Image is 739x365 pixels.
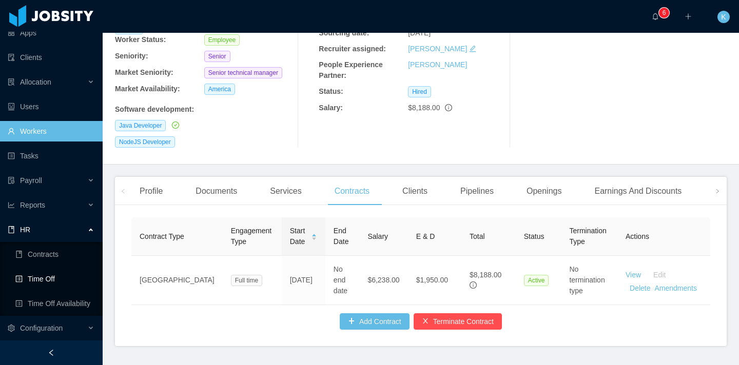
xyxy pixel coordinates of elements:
i: icon: file-protect [8,177,15,184]
span: Employee [204,34,240,46]
span: Salary [367,232,388,240]
i: icon: right [715,189,720,194]
a: icon: profileTime Off [15,269,94,289]
i: icon: plus [685,13,692,20]
div: Sort [311,232,317,239]
button: icon: plusAdd Contract [340,313,410,330]
i: icon: left [121,189,126,194]
i: icon: check-circle [172,121,179,129]
b: Seniority: [115,52,148,60]
td: [DATE] [282,256,325,305]
span: info-circle [445,104,452,111]
a: icon: bookContracts [15,244,94,265]
b: People Experience Partner: [319,60,383,79]
span: Full time [231,275,262,286]
span: Status [524,232,544,240]
span: Contract Type [140,232,184,240]
i: icon: setting [8,325,15,332]
span: End Date [334,227,349,246]
a: [PERSON_NAME] [408,60,467,69]
a: icon: userWorkers [8,121,94,141]
b: Software development : [115,105,194,113]
span: Configuration [20,324,63,332]
span: $1,950.00 [416,276,448,284]
b: Market Seniority: [115,68,173,76]
a: icon: appstoreApps [8,23,94,43]
div: Clients [394,177,436,206]
a: View [626,271,641,279]
div: Openings [518,177,570,206]
button: icon: closeTerminate Contract [414,313,502,330]
i: icon: book [8,226,15,233]
a: icon: check-circle [170,121,179,129]
b: Recruiter assigned: [319,45,386,53]
td: No end date [325,256,360,305]
i: icon: edit [469,45,476,52]
span: Allocation [20,78,51,86]
span: Total [470,232,485,240]
p: 6 [663,8,666,18]
span: K [721,11,726,23]
span: Payroll [20,176,42,185]
i: icon: bell [652,13,659,20]
div: Services [262,177,309,206]
span: Hired [408,86,431,97]
div: Contracts [326,177,378,206]
a: [PERSON_NAME] [408,45,467,53]
b: Status: [319,87,343,95]
td: No termination type [561,256,617,305]
span: $6,238.00 [367,276,399,284]
b: Market Availability: [115,85,180,93]
div: Profile [131,177,171,206]
span: $8,188.00 [470,271,501,279]
div: Pipelines [452,177,502,206]
div: Earnings And Discounts [586,177,690,206]
span: E & D [416,232,435,240]
span: $8,188.00 [408,104,440,112]
a: icon: profileTime Off Availability [15,293,94,314]
td: [GEOGRAPHIC_DATA] [131,256,223,305]
span: Actions [626,232,649,240]
span: info-circle [470,281,477,289]
a: icon: robotUsers [8,96,94,117]
span: America [204,84,235,95]
span: HR [20,226,30,234]
div: Documents [187,177,245,206]
b: Worker Status: [115,35,166,44]
a: Delete [630,284,650,292]
i: icon: caret-down [311,236,317,239]
span: Senior technical manager [204,67,282,78]
a: icon: auditClients [8,47,94,68]
span: Engagement Type [231,227,271,246]
span: Start Date [290,226,307,247]
sup: 6 [659,8,669,18]
span: Java Developer [115,120,166,131]
span: [DATE] [408,29,431,37]
span: Reports [20,201,45,209]
b: Sourcing date: [319,29,369,37]
span: Active [524,275,549,286]
i: icon: solution [8,78,15,86]
span: Termination Type [569,227,606,246]
button: Edit [641,267,674,283]
a: Amendments [654,284,696,292]
b: Salary: [319,104,343,112]
span: Senior [204,51,230,62]
i: icon: caret-up [311,232,317,235]
span: NodeJS Developer [115,136,175,148]
i: icon: line-chart [8,201,15,209]
a: icon: profileTasks [8,146,94,166]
